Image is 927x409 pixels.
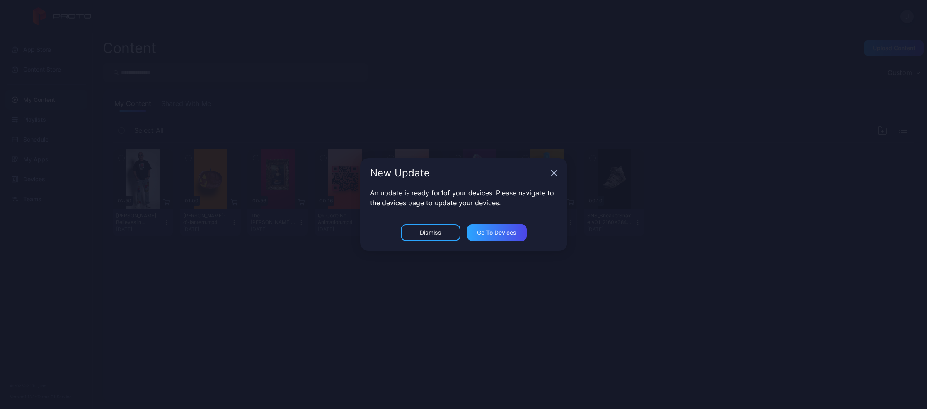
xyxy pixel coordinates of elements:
div: Dismiss [420,229,441,236]
button: Go to devices [467,224,527,241]
button: Dismiss [401,224,460,241]
p: An update is ready for 1 of your devices. Please navigate to the devices page to update your devi... [370,188,557,208]
div: Go to devices [477,229,516,236]
div: New Update [370,168,547,178]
